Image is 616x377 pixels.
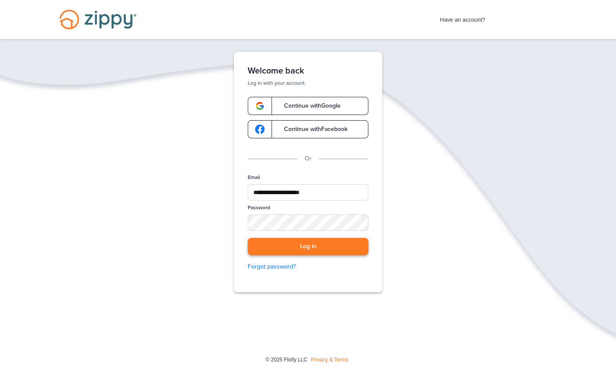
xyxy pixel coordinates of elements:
[275,126,348,132] span: Continue with Facebook
[311,357,348,363] a: Privacy & Terms
[248,120,368,138] a: google-logoContinue withFacebook
[275,103,341,109] span: Continue with Google
[248,184,368,201] input: Email
[248,214,368,230] input: Password
[248,174,260,181] label: Email
[255,125,265,134] img: google-logo
[248,238,368,256] button: Log in
[305,154,312,163] p: Or
[248,262,368,272] a: Forgot password?
[248,204,270,211] label: Password
[248,80,368,86] p: Log in with your account.
[255,101,265,111] img: google-logo
[440,11,485,25] span: Have an account?
[248,66,368,76] h1: Welcome back
[265,357,307,363] span: © 2025 Floify LLC
[248,97,368,115] a: google-logoContinue withGoogle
